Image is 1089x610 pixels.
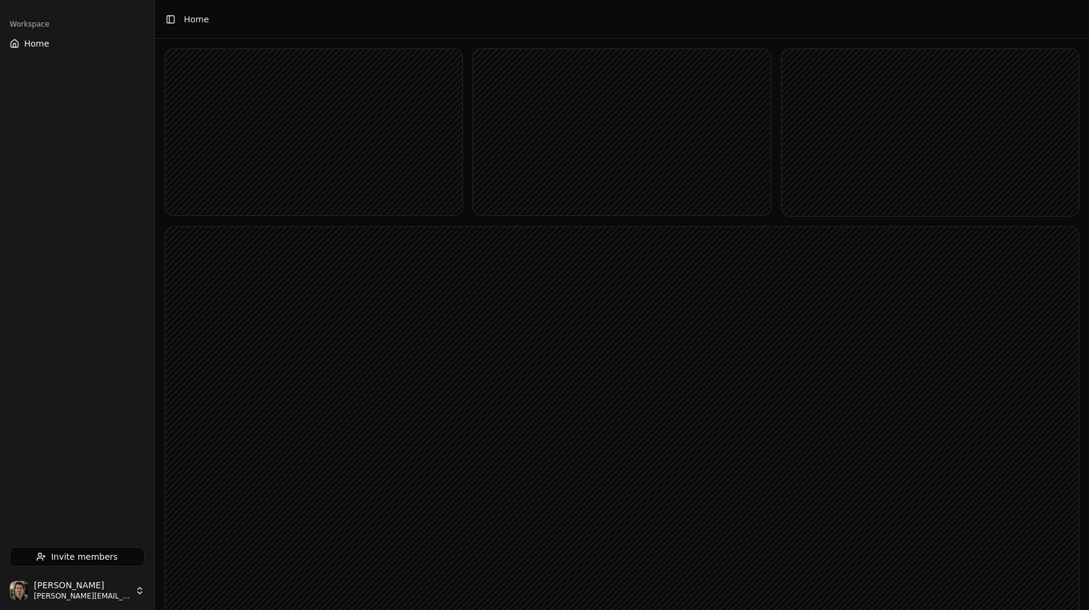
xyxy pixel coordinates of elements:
div: Workspace [5,15,149,34]
button: Jonathan Beurel[PERSON_NAME][PERSON_NAME][EMAIL_ADDRESS][DOMAIN_NAME] [5,576,149,605]
img: Jonathan Beurel [10,581,29,600]
span: [PERSON_NAME] [34,580,130,591]
span: [PERSON_NAME][EMAIL_ADDRESS][DOMAIN_NAME] [34,591,130,601]
span: Invite members [51,551,117,563]
button: Home [5,34,149,53]
span: Home [184,13,209,25]
nav: breadcrumb [184,13,209,25]
span: Home [24,38,49,50]
button: Invite members [10,547,145,566]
